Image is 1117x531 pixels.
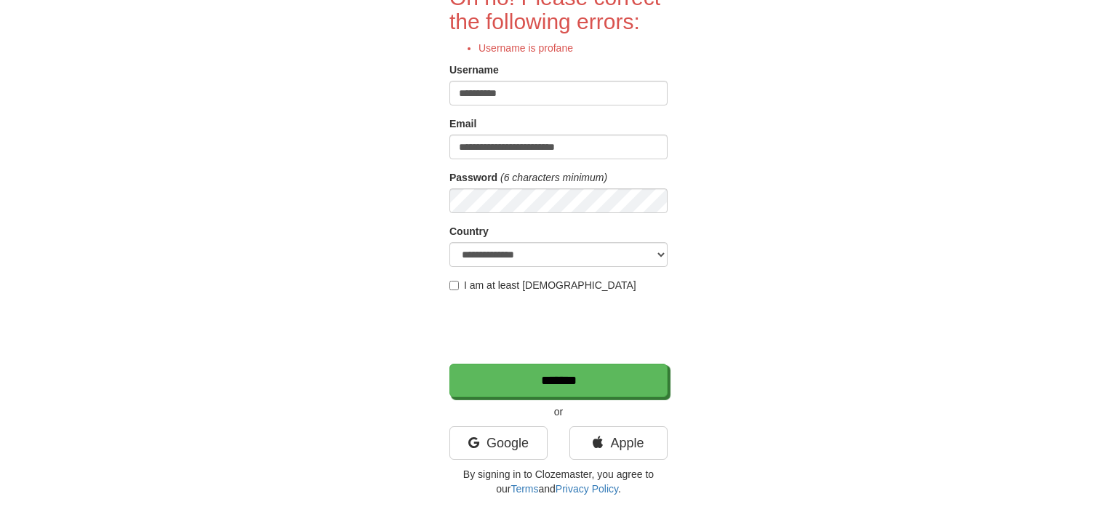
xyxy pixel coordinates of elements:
[449,63,499,77] label: Username
[449,278,636,292] label: I am at least [DEMOGRAPHIC_DATA]
[449,300,670,356] iframe: reCAPTCHA
[479,41,668,55] li: Username is profane
[556,483,618,495] a: Privacy Policy
[500,172,607,183] em: (6 characters minimum)
[449,281,459,290] input: I am at least [DEMOGRAPHIC_DATA]
[449,116,476,131] label: Email
[449,224,489,239] label: Country
[449,467,668,496] p: By signing in to Clozemaster, you agree to our and .
[569,426,668,460] a: Apple
[449,170,497,185] label: Password
[449,404,668,419] p: or
[449,426,548,460] a: Google
[511,483,538,495] a: Terms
